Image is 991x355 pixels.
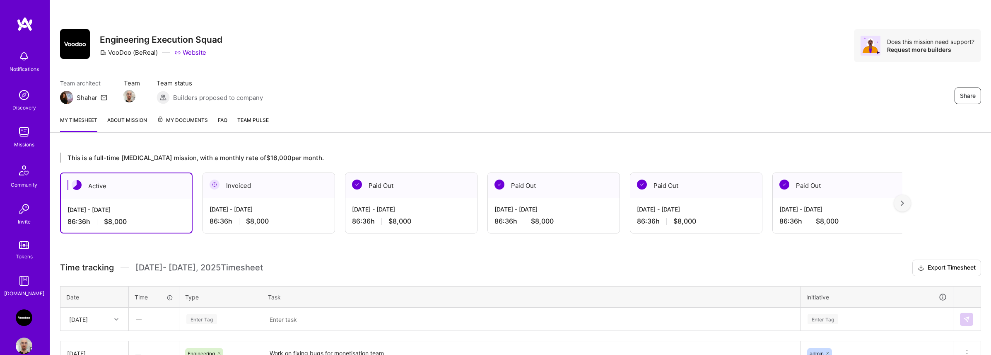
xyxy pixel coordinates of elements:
img: bell [16,48,32,65]
span: $8,000 [531,217,554,226]
button: Export Timesheet [912,260,981,276]
div: Does this mission need support? [887,38,974,46]
div: [DATE] - [DATE] [779,205,898,214]
a: My Documents [157,116,208,132]
div: [DATE] - [DATE] [210,205,328,214]
img: Paid Out [779,180,789,190]
img: Invoiced [210,180,219,190]
div: Paid Out [630,173,762,198]
span: Team Pulse [237,117,269,123]
div: Tokens [16,252,33,261]
th: Date [60,286,129,308]
a: About Mission [107,116,147,132]
th: Type [179,286,262,308]
div: [DATE] - [DATE] [494,205,613,214]
div: — [129,308,178,330]
div: [DATE] - [DATE] [352,205,470,214]
div: Missions [14,140,34,149]
img: User Avatar [16,338,32,354]
div: Discovery [12,103,36,112]
a: Team Member Avatar [124,89,135,103]
span: Team status [157,79,263,88]
img: Team Architect [60,91,73,104]
th: Task [262,286,801,308]
span: Team [124,79,140,88]
span: Share [960,92,976,100]
div: This is a full-time [MEDICAL_DATA] mission, with a monthly rate of $16,000 per month. [60,153,902,163]
i: icon Chevron [114,317,118,321]
a: My timesheet [60,116,97,132]
span: My Documents [157,116,208,125]
a: Website [174,48,206,57]
div: Invoiced [203,173,335,198]
div: 86:36 h [637,217,755,226]
div: Paid Out [773,173,904,198]
div: Shahar [77,93,97,102]
div: 86:36 h [352,217,470,226]
i: icon Mail [101,94,107,101]
a: User Avatar [14,338,34,354]
div: 86:36 h [494,217,613,226]
div: 86:36 h [68,217,185,226]
span: $8,000 [673,217,696,226]
div: Enter Tag [186,313,217,326]
div: [DATE] - [DATE] [68,205,185,214]
a: VooDoo (BeReal): Engineering Execution Squad [14,309,34,326]
img: Company Logo [60,29,90,59]
button: Share [955,88,981,104]
a: Team Pulse [237,116,269,132]
div: [DOMAIN_NAME] [4,289,44,298]
div: Community [11,180,37,189]
div: Enter Tag [808,313,838,326]
img: teamwork [16,124,32,140]
img: Paid Out [637,180,647,190]
img: tokens [19,241,29,249]
div: Notifications [10,65,39,73]
div: Request more builders [887,46,974,53]
i: icon Download [918,264,924,272]
img: guide book [16,272,32,289]
span: $8,000 [816,217,839,226]
div: Initiative [806,292,947,302]
img: discovery [16,87,32,103]
div: VooDoo (BeReal) [100,48,158,57]
span: Builders proposed to company [173,93,263,102]
img: Invite [16,201,32,217]
span: $8,000 [246,217,269,226]
img: Paid Out [352,180,362,190]
img: right [901,200,904,206]
div: Paid Out [345,173,477,198]
img: Active [72,180,82,190]
img: Builders proposed to company [157,91,170,104]
div: Paid Out [488,173,620,198]
img: Paid Out [494,180,504,190]
span: $8,000 [104,217,127,226]
a: FAQ [218,116,227,132]
i: icon CompanyGray [100,49,106,56]
div: [DATE] [69,315,88,323]
div: [DATE] - [DATE] [637,205,755,214]
img: VooDoo (BeReal): Engineering Execution Squad [16,309,32,326]
div: 86:36 h [210,217,328,226]
span: $8,000 [388,217,411,226]
span: [DATE] - [DATE] , 2025 Timesheet [135,263,263,273]
h3: Engineering Execution Squad [100,34,222,45]
img: logo [17,17,33,32]
span: Team architect [60,79,107,88]
div: Invite [18,217,31,226]
div: Time [135,293,173,302]
div: Active [61,173,192,199]
div: 86:36 h [779,217,898,226]
img: Submit [963,316,970,323]
img: Community [14,160,34,180]
img: Team Member Avatar [123,90,135,102]
span: Time tracking [60,263,114,273]
img: Avatar [861,36,880,56]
